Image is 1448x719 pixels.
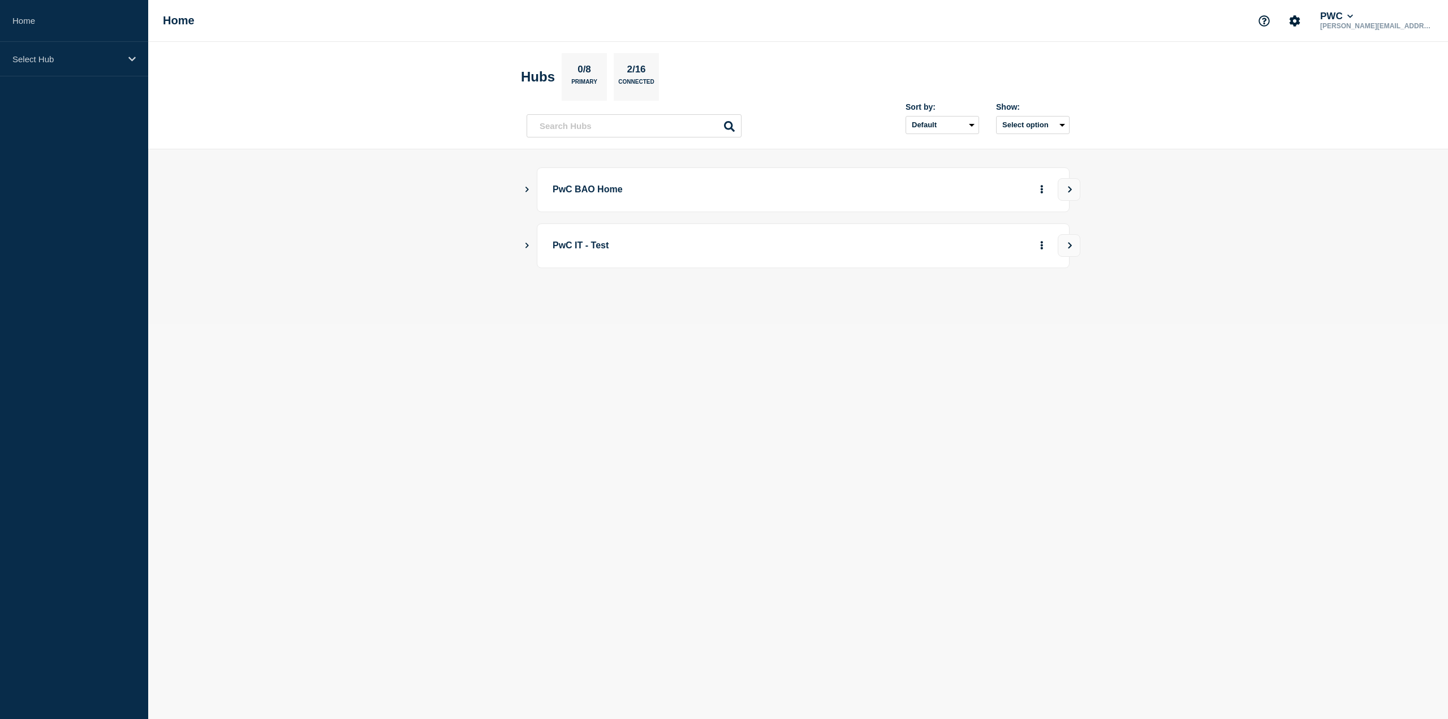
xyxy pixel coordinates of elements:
[1283,9,1307,33] button: Account settings
[1318,11,1355,22] button: PWC
[521,69,555,85] h2: Hubs
[618,79,654,91] p: Connected
[553,179,865,200] p: PwC BAO Home
[571,79,597,91] p: Primary
[574,64,596,79] p: 0/8
[1318,22,1436,30] p: [PERSON_NAME][EMAIL_ADDRESS][PERSON_NAME][DOMAIN_NAME]
[996,116,1070,134] button: Select option
[524,186,530,194] button: Show Connected Hubs
[553,235,865,256] p: PwC IT - Test
[12,54,121,64] p: Select Hub
[1058,234,1080,257] button: View
[163,14,195,27] h1: Home
[996,102,1070,111] div: Show:
[527,114,742,137] input: Search Hubs
[1252,9,1276,33] button: Support
[906,116,979,134] select: Sort by
[524,242,530,250] button: Show Connected Hubs
[1035,235,1049,256] button: More actions
[1035,179,1049,200] button: More actions
[906,102,979,111] div: Sort by:
[1058,178,1080,201] button: View
[623,64,650,79] p: 2/16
